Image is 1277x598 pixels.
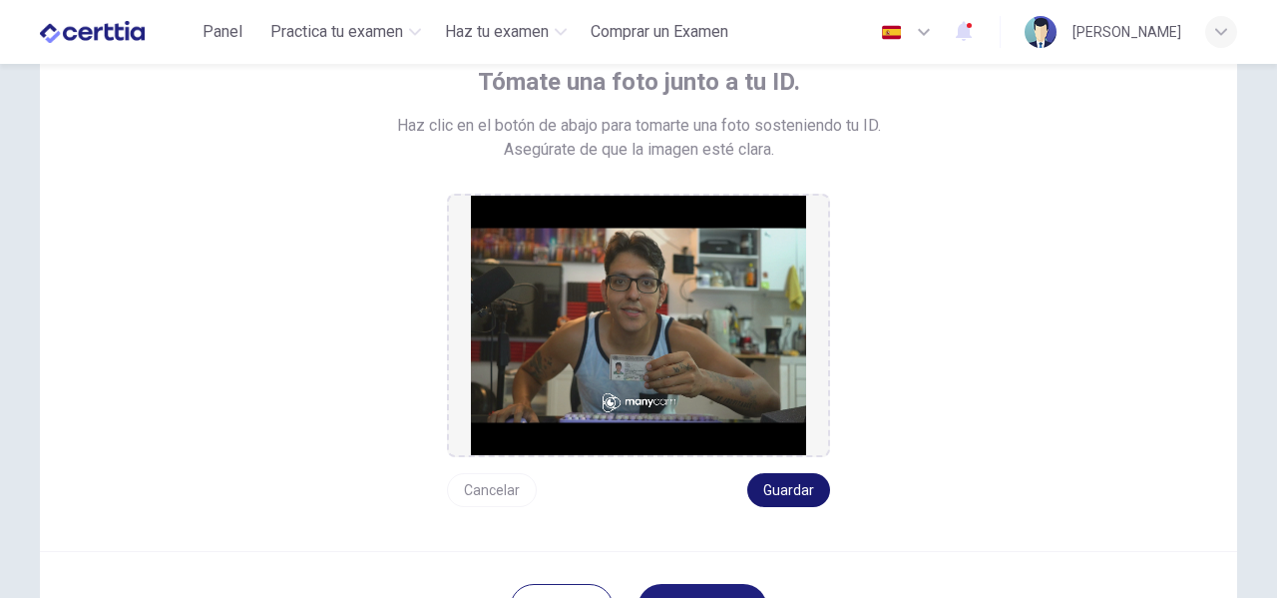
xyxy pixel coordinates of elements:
[471,196,806,455] img: preview screemshot
[504,138,774,162] span: Asegúrate de que la imagen esté clara.
[1072,20,1181,44] div: [PERSON_NAME]
[445,20,549,44] span: Haz tu examen
[1025,16,1057,48] img: Profile picture
[447,473,537,507] button: Cancelar
[879,25,904,40] img: es
[191,14,254,50] button: Panel
[397,114,881,138] span: Haz clic en el botón de abajo para tomarte una foto sosteniendo tu ID.
[478,66,800,98] span: Tómate una foto junto a tu ID.
[40,12,145,52] img: CERTTIA logo
[583,14,736,50] button: Comprar un Examen
[40,12,191,52] a: CERTTIA logo
[591,20,728,44] span: Comprar un Examen
[262,14,429,50] button: Practica tu examen
[437,14,575,50] button: Haz tu examen
[747,473,830,507] button: Guardar
[203,20,242,44] span: Panel
[270,20,403,44] span: Practica tu examen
